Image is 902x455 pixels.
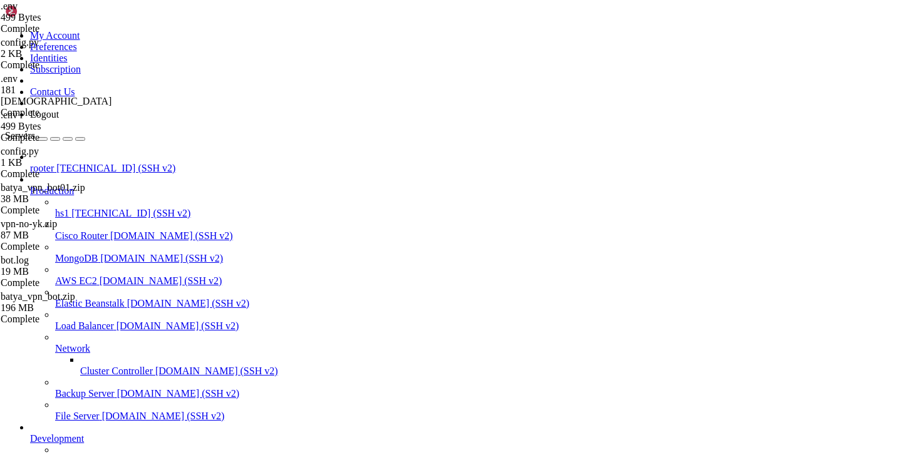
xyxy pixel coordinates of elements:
div: Complete [1,107,126,118]
span: batya_vpn_bot.zip [1,291,126,314]
span: .env [1,1,18,11]
div: Complete [1,205,126,216]
span: .env [1,110,126,132]
div: Complete [1,277,126,289]
div: Complete [1,241,126,252]
div: 87 MB [1,230,126,241]
span: batya_vpn_bot01.zip [1,182,126,205]
span: config.py [1,146,39,156]
span: .env [1,73,126,107]
div: 19 MB [1,266,126,277]
div: 196 MB [1,302,126,314]
div: Complete [1,168,126,180]
div: Complete [1,314,126,325]
div: Complete [1,23,126,34]
span: config.py [1,146,126,168]
span: vpn-no-yk.zip [1,218,126,241]
div: 181 [DEMOGRAPHIC_DATA] [1,84,126,107]
span: vpn-no-yk.zip [1,218,57,229]
span: config.py [1,37,126,59]
div: 38 MB [1,193,126,205]
span: .env [1,1,126,23]
div: 2 KB [1,48,126,59]
span: config.py [1,37,39,48]
div: 499 Bytes [1,121,126,132]
div: Complete [1,59,126,71]
div: 499 Bytes [1,12,126,23]
div: 1 KB [1,157,126,168]
span: bot.log [1,255,29,265]
span: batya_vpn_bot01.zip [1,182,85,193]
span: .env [1,73,18,84]
span: bot.log [1,255,126,277]
div: Complete [1,132,126,143]
span: batya_vpn_bot.zip [1,291,75,302]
